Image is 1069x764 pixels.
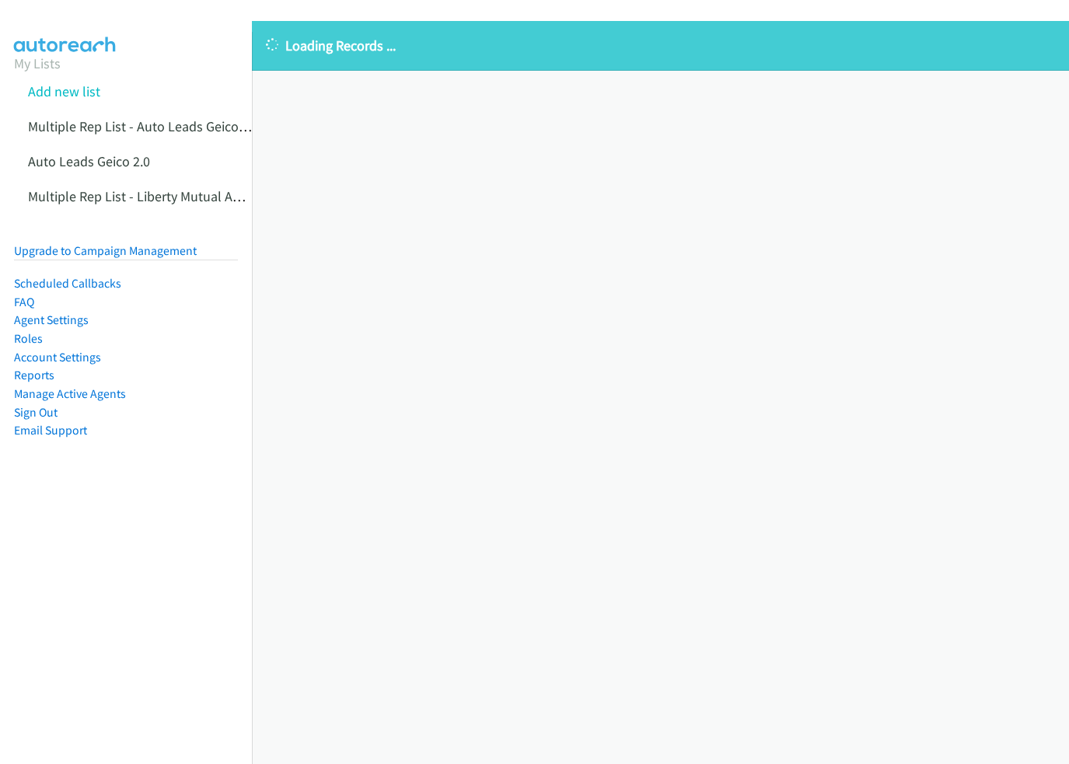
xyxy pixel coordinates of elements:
a: Add new list [28,82,100,100]
a: Roles [14,331,43,346]
a: Scheduled Callbacks [14,276,121,291]
a: Agent Settings [14,312,89,327]
a: My Lists [14,54,61,72]
a: Sign Out [14,405,58,420]
a: Email Support [14,423,87,438]
a: Account Settings [14,350,101,365]
a: Manage Active Agents [14,386,126,401]
a: Reports [14,368,54,382]
a: Multiple Rep List - Auto Leads Geico [28,117,252,135]
a: FAQ [14,295,34,309]
a: Multiple Rep List - Liberty Mutual Auto Leads [28,187,291,205]
a: Upgrade to Campaign Management [14,243,197,258]
p: Loading Records ... [266,35,1055,56]
a: Auto Leads Geico 2.0 [28,152,150,170]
